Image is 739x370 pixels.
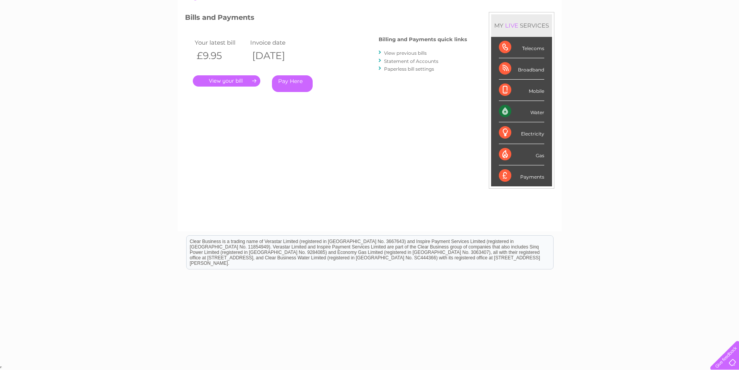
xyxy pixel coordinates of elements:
[593,4,646,14] a: 0333 014 3131
[499,58,544,80] div: Broadband
[499,101,544,122] div: Water
[602,33,617,39] a: Water
[185,12,467,26] h3: Bills and Payments
[272,75,313,92] a: Pay Here
[499,80,544,101] div: Mobile
[193,37,249,48] td: Your latest bill
[379,36,467,42] h4: Billing and Payments quick links
[622,33,639,39] a: Energy
[384,50,427,56] a: View previous bills
[384,66,434,72] a: Paperless bill settings
[687,33,706,39] a: Contact
[193,48,249,64] th: £9.95
[248,37,304,48] td: Invoice date
[672,33,683,39] a: Blog
[504,22,520,29] div: LIVE
[193,75,260,87] a: .
[499,165,544,186] div: Payments
[499,122,544,144] div: Electricity
[644,33,667,39] a: Telecoms
[26,20,66,44] img: logo.png
[713,33,732,39] a: Log out
[248,48,304,64] th: [DATE]
[499,144,544,165] div: Gas
[499,37,544,58] div: Telecoms
[187,4,553,38] div: Clear Business is a trading name of Verastar Limited (registered in [GEOGRAPHIC_DATA] No. 3667643...
[384,58,438,64] a: Statement of Accounts
[491,14,552,36] div: MY SERVICES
